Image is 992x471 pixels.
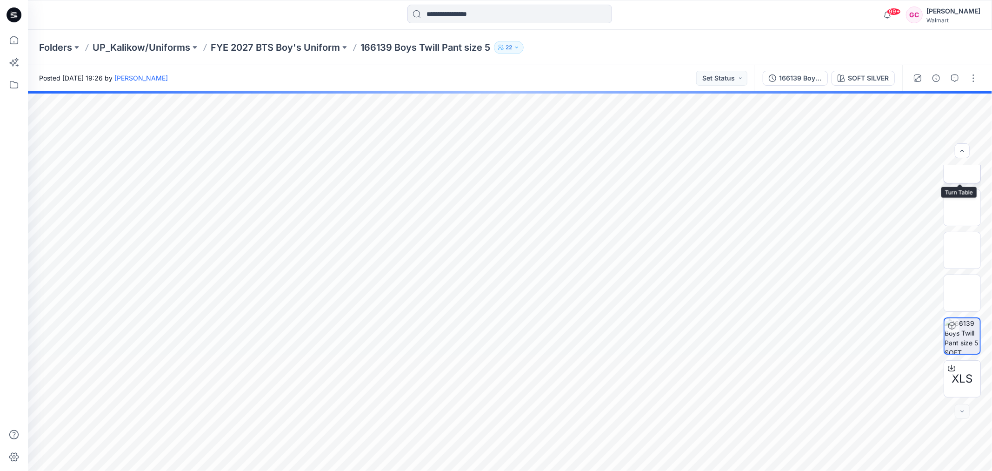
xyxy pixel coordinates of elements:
[39,41,72,54] a: Folders
[39,73,168,83] span: Posted [DATE] 19:26 by
[945,318,980,354] img: 166139 Boys Twill Pant size 5 SOFT SILVER
[93,41,190,54] a: UP_Kalikow/Uniforms
[211,41,340,54] a: FYE 2027 BTS Boy's Uniform
[360,41,490,54] p: 166139 Boys Twill Pant size 5
[906,7,923,23] div: GC
[494,41,524,54] button: 22
[779,73,822,83] div: 166139 Boys Twill Pant size 5
[763,71,828,86] button: 166139 Boys Twill Pant size 5
[832,71,895,86] button: SOFT SILVER
[506,42,512,53] p: 22
[929,71,944,86] button: Details
[848,73,889,83] div: SOFT SILVER
[887,8,901,15] span: 99+
[114,74,168,82] a: [PERSON_NAME]
[926,17,980,24] div: Walmart
[952,370,973,387] span: XLS
[926,6,980,17] div: [PERSON_NAME]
